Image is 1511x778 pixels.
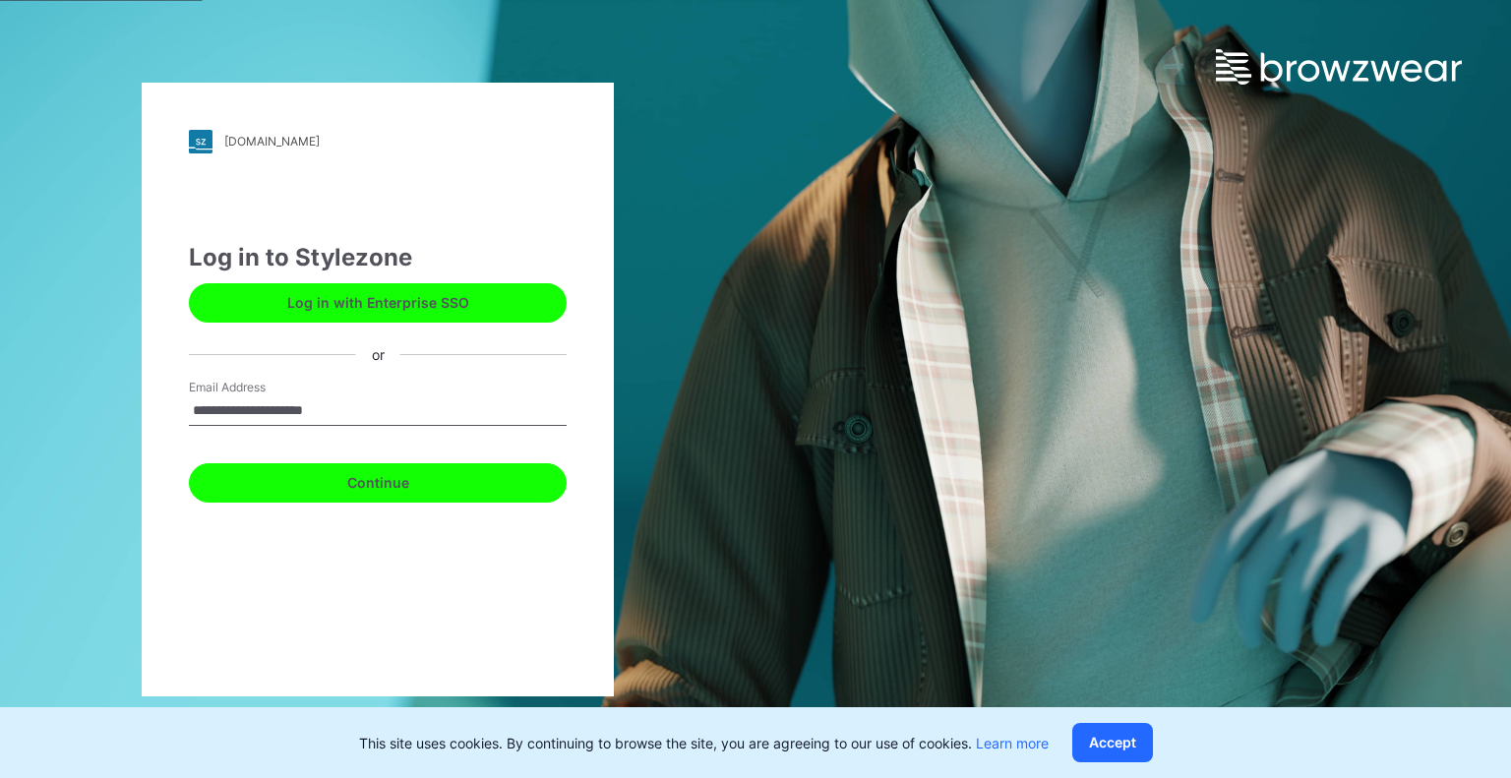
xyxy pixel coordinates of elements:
[356,344,400,365] div: or
[189,463,567,503] button: Continue
[189,130,567,153] a: [DOMAIN_NAME]
[224,134,320,149] div: [DOMAIN_NAME]
[976,735,1049,751] a: Learn more
[189,240,567,275] div: Log in to Stylezone
[189,283,567,323] button: Log in with Enterprise SSO
[1072,723,1153,762] button: Accept
[359,733,1049,753] p: This site uses cookies. By continuing to browse the site, you are agreeing to our use of cookies.
[189,130,212,153] img: stylezone-logo.562084cfcfab977791bfbf7441f1a819.svg
[189,379,327,396] label: Email Address
[1216,49,1462,85] img: browzwear-logo.e42bd6dac1945053ebaf764b6aa21510.svg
